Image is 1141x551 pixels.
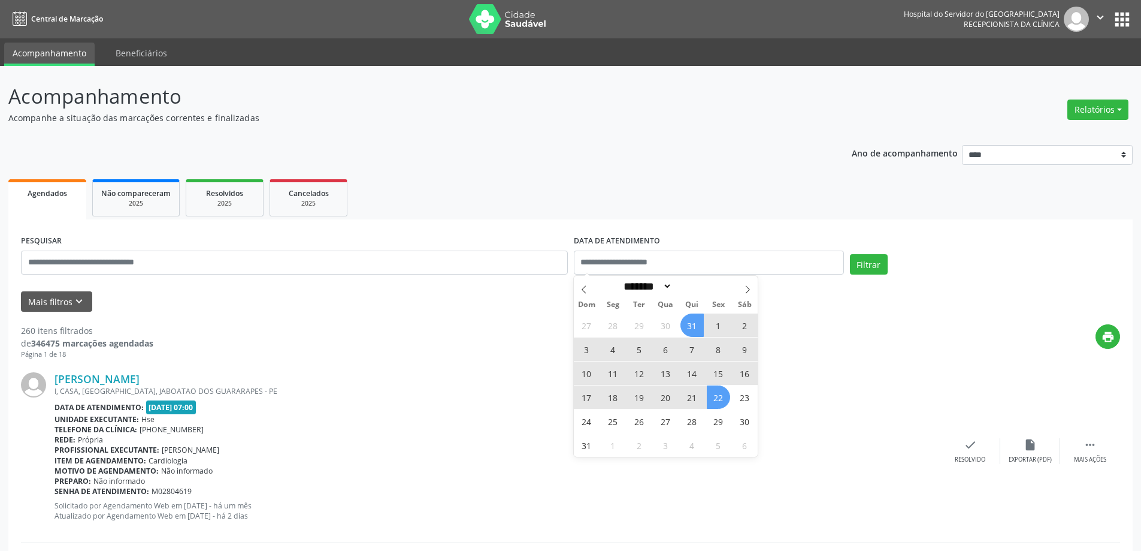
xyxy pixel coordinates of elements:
b: Rede: [55,435,75,445]
span: Não informado [93,476,145,486]
span: Agosto 28, 2025 [680,410,704,433]
b: Data de atendimento: [55,402,144,413]
p: Ano de acompanhamento [852,145,958,160]
span: Sex [705,301,731,309]
div: Mais ações [1074,456,1106,464]
div: 2025 [195,199,255,208]
strong: 346475 marcações agendadas [31,338,153,349]
b: Telefone da clínica: [55,424,137,435]
b: Motivo de agendamento: [55,466,159,476]
button: Relatórios [1067,100,1128,120]
span: Seg [600,301,626,309]
span: Recepcionista da clínica [964,19,1060,29]
i:  [1094,11,1107,24]
p: Acompanhe a situação das marcações correntes e finalizadas [8,112,795,124]
div: de [21,337,153,350]
span: Central de Marcação [31,14,103,24]
img: img [21,372,46,398]
b: Preparo: [55,476,91,486]
span: Qua [652,301,679,309]
p: Solicitado por Agendamento Web em [DATE] - há um mês Atualizado por Agendamento Web em [DATE] - h... [55,501,940,521]
span: Agosto 11, 2025 [601,362,625,385]
i: keyboard_arrow_down [72,295,86,308]
span: Agosto 7, 2025 [680,338,704,361]
i: insert_drive_file [1024,438,1037,451]
span: Agosto 12, 2025 [628,362,651,385]
span: Agosto 25, 2025 [601,410,625,433]
span: Agosto 4, 2025 [601,338,625,361]
span: Agosto 13, 2025 [654,362,677,385]
span: Agosto 8, 2025 [707,338,730,361]
button: Filtrar [850,254,888,275]
b: Unidade executante: [55,414,139,424]
span: Cardiologia [149,456,187,466]
span: Agosto 23, 2025 [733,386,756,409]
span: Setembro 1, 2025 [601,433,625,457]
span: Agosto 17, 2025 [575,386,598,409]
span: Agosto 6, 2025 [654,338,677,361]
div: Resolvido [955,456,985,464]
span: [PHONE_NUMBER] [140,424,204,435]
input: Year [672,280,712,293]
span: M02804619 [152,486,192,496]
div: 260 itens filtrados [21,324,153,337]
label: DATA DE ATENDIMENTO [574,232,660,251]
button: apps [1112,9,1133,30]
div: I, CASA, [GEOGRAPHIC_DATA], JABOATAO DOS GUARARAPES - PE [55,386,940,396]
a: Acompanhamento [4,43,95,66]
span: Agosto 5, 2025 [628,338,651,361]
span: Agosto 18, 2025 [601,386,625,409]
span: Julho 30, 2025 [654,314,677,337]
span: Agosto 16, 2025 [733,362,756,385]
b: Senha de atendimento: [55,486,149,496]
span: [DATE] 07:00 [146,401,196,414]
div: 2025 [279,199,338,208]
span: Hse [141,414,155,424]
span: Agosto 19, 2025 [628,386,651,409]
span: [PERSON_NAME] [162,445,219,455]
span: Dom [574,301,600,309]
i:  [1084,438,1097,451]
div: Exportar (PDF) [1009,456,1052,464]
label: PESQUISAR [21,232,62,251]
span: Ter [626,301,652,309]
span: Agosto 24, 2025 [575,410,598,433]
span: Setembro 4, 2025 [680,433,704,457]
span: Agendados [28,188,67,198]
span: Agosto 29, 2025 [707,410,730,433]
span: Cancelados [289,188,329,198]
span: Agosto 10, 2025 [575,362,598,385]
span: Agosto 20, 2025 [654,386,677,409]
span: Própria [78,435,103,445]
button: print [1095,324,1120,349]
span: Setembro 2, 2025 [628,433,651,457]
button:  [1089,7,1112,32]
span: Setembro 6, 2025 [733,433,756,457]
span: Julho 27, 2025 [575,314,598,337]
span: Setembro 3, 2025 [654,433,677,457]
i: check [964,438,977,451]
span: Agosto 30, 2025 [733,410,756,433]
b: Profissional executante: [55,445,159,455]
span: Agosto 3, 2025 [575,338,598,361]
span: Setembro 5, 2025 [707,433,730,457]
span: Agosto 9, 2025 [733,338,756,361]
span: Agosto 21, 2025 [680,386,704,409]
span: Sáb [731,301,758,309]
span: Julho 29, 2025 [628,314,651,337]
span: Agosto 22, 2025 [707,386,730,409]
i: print [1101,330,1115,344]
span: Qui [679,301,705,309]
span: Agosto 31, 2025 [575,433,598,457]
span: Agosto 2, 2025 [733,314,756,337]
img: img [1064,7,1089,32]
a: Central de Marcação [8,9,103,29]
span: Agosto 26, 2025 [628,410,651,433]
span: Agosto 15, 2025 [707,362,730,385]
b: Item de agendamento: [55,456,146,466]
span: Julho 28, 2025 [601,314,625,337]
div: Página 1 de 18 [21,350,153,360]
div: Hospital do Servidor do [GEOGRAPHIC_DATA] [904,9,1060,19]
span: Agosto 1, 2025 [707,314,730,337]
a: Beneficiários [107,43,175,64]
